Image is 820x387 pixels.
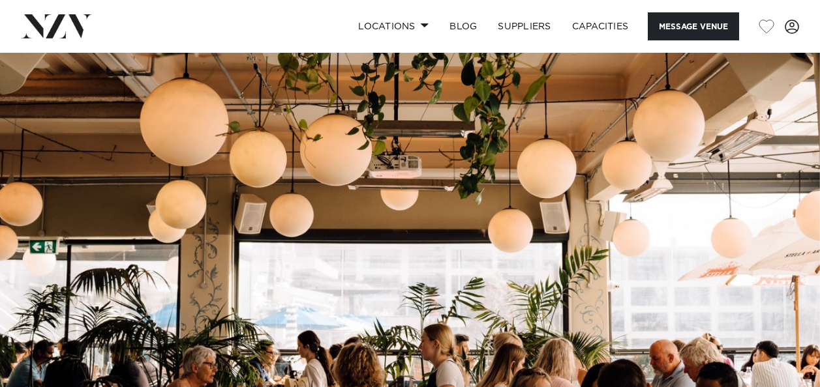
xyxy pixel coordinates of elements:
a: Capacities [562,12,639,40]
img: nzv-logo.png [21,14,92,38]
a: Locations [348,12,439,40]
button: Message Venue [648,12,739,40]
a: SUPPLIERS [487,12,561,40]
a: BLOG [439,12,487,40]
